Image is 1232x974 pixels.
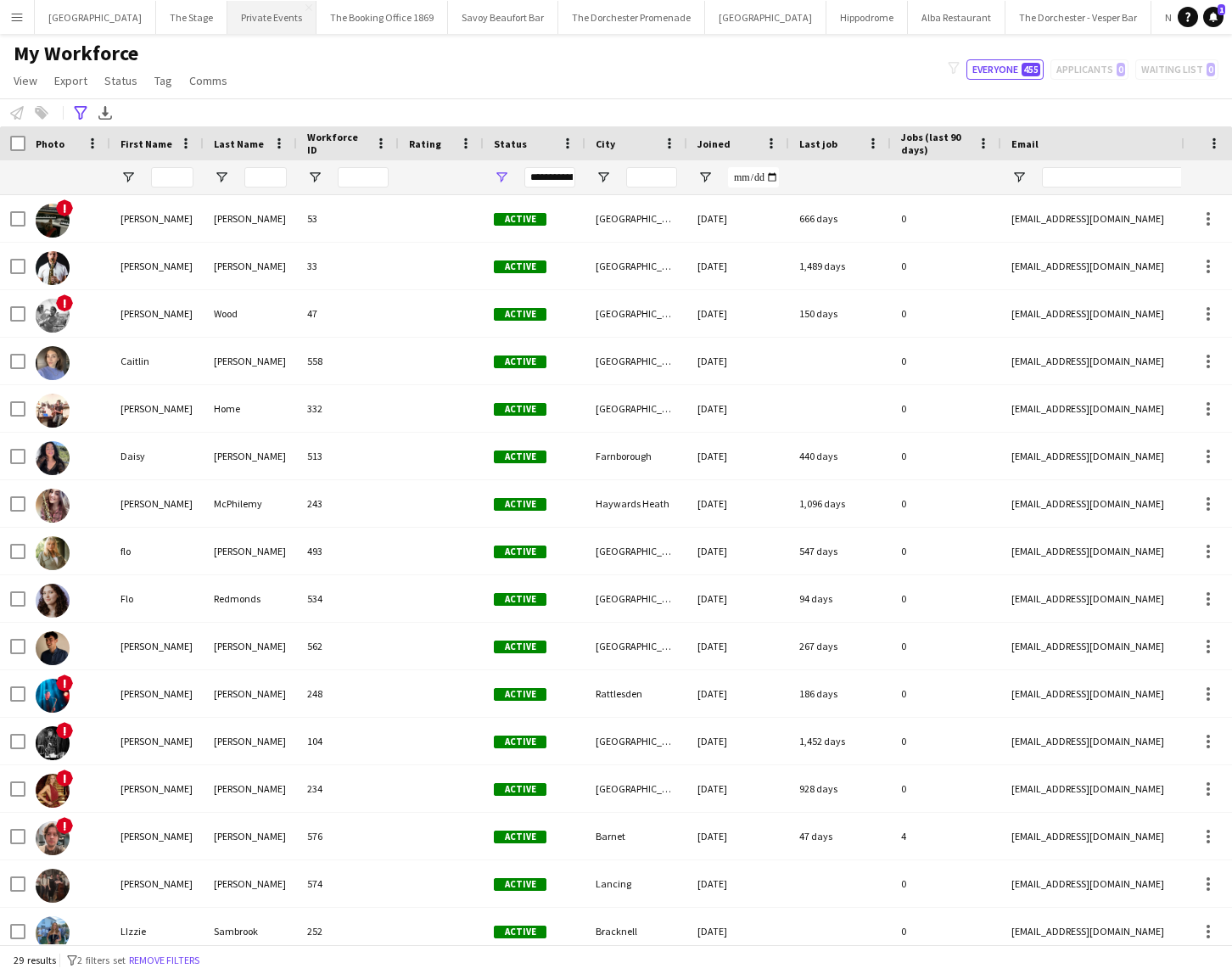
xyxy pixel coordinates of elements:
span: Active [494,593,546,606]
div: 4 [891,813,1001,859]
div: 666 days [789,195,891,242]
button: Open Filter Menu [494,170,509,185]
span: Photo [36,137,64,150]
button: Open Filter Menu [214,170,229,185]
div: Farnborough [585,433,687,479]
div: [PERSON_NAME] [204,243,297,289]
span: Active [494,688,546,701]
div: 47 days [789,813,891,859]
button: Open Filter Menu [596,170,611,185]
span: Export [54,73,87,88]
img: Adam Holloway [36,204,70,238]
div: 0 [891,480,1001,527]
div: [DATE] [687,575,789,622]
div: 53 [297,195,399,242]
div: 440 days [789,433,891,479]
span: Comms [189,73,227,88]
span: Status [494,137,527,150]
div: 0 [891,718,1001,764]
div: 0 [891,528,1001,574]
img: James Sayer [36,821,70,855]
input: Joined Filter Input [728,167,779,188]
div: 1,096 days [789,480,891,527]
div: 150 days [789,290,891,337]
div: 0 [891,860,1001,907]
button: Open Filter Menu [307,170,322,185]
div: [PERSON_NAME] [204,338,297,384]
div: [PERSON_NAME] [204,860,297,907]
span: Rating [409,137,441,150]
div: Sambrook [204,908,297,954]
div: [PERSON_NAME] [110,813,204,859]
span: Jobs (last 90 days) [901,131,971,156]
button: The Dorchester - Vesper Bar [1005,1,1151,34]
div: [PERSON_NAME] [204,195,297,242]
div: 558 [297,338,399,384]
input: Last Name Filter Input [244,167,287,188]
img: LIzzie Sambrook [36,916,70,950]
div: [GEOGRAPHIC_DATA] [585,765,687,812]
div: Caitlin [110,338,204,384]
div: 0 [891,575,1001,622]
span: Joined [697,137,731,150]
span: Active [494,783,546,796]
div: flo [110,528,204,574]
div: [PERSON_NAME] [204,718,297,764]
div: 0 [891,290,1001,337]
button: The Dorchester Promenade [558,1,705,34]
div: [GEOGRAPHIC_DATA] [585,623,687,669]
div: [DATE] [687,718,789,764]
div: [PERSON_NAME] [204,623,297,669]
div: [DATE] [687,528,789,574]
div: [DATE] [687,338,789,384]
div: Lancing [585,860,687,907]
div: 94 days [789,575,891,622]
div: Haywards Heath [585,480,687,527]
div: 0 [891,765,1001,812]
div: [GEOGRAPHIC_DATA] [585,195,687,242]
div: 1,489 days [789,243,891,289]
span: ! [56,817,73,834]
img: Katryna Abel [36,869,70,903]
button: The Booking Office 1869 [316,1,448,34]
button: Private Events [227,1,316,34]
button: The Stage [156,1,227,34]
div: [DATE] [687,195,789,242]
span: Status [104,73,137,88]
div: [GEOGRAPHIC_DATA] [585,385,687,432]
div: 1,452 days [789,718,891,764]
span: 455 [1022,63,1040,76]
div: [DATE] [687,670,789,717]
button: Everyone455 [966,59,1044,80]
div: [PERSON_NAME] [110,480,204,527]
span: Active [494,736,546,748]
div: Barnet [585,813,687,859]
span: Active [494,260,546,273]
div: 534 [297,575,399,622]
img: Harry Greene [36,679,70,713]
button: Savoy Beaufort Bar [448,1,558,34]
button: Open Filter Menu [120,170,136,185]
div: 0 [891,670,1001,717]
div: [PERSON_NAME] [110,385,204,432]
img: Emma McPhilemy [36,489,70,523]
input: City Filter Input [626,167,677,188]
div: 0 [891,623,1001,669]
span: Active [494,403,546,416]
img: Harry Toulson [36,726,70,760]
div: [PERSON_NAME] [204,670,297,717]
img: flo Pugh [36,536,70,570]
div: LIzzie [110,908,204,954]
span: Email [1011,137,1039,150]
button: Remove filters [126,951,203,970]
div: [DATE] [687,385,789,432]
app-action-btn: Advanced filters [70,103,91,123]
img: Carlo Home [36,394,70,428]
div: 493 [297,528,399,574]
span: ! [56,199,73,216]
div: Daisy [110,433,204,479]
a: View [7,70,44,92]
span: Active [494,831,546,843]
div: [PERSON_NAME] [204,813,297,859]
img: Daisy Megee [36,441,70,475]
